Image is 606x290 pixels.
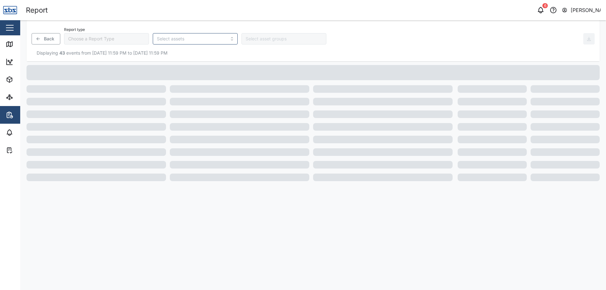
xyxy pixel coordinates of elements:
[157,36,226,41] input: Select assets
[16,111,38,118] div: Reports
[59,50,65,56] strong: 43
[16,94,32,101] div: Sites
[561,6,601,15] button: [PERSON_NAME]
[16,41,31,48] div: Map
[16,129,36,136] div: Alarms
[3,3,17,17] img: Main Logo
[571,6,601,14] div: [PERSON_NAME]
[16,76,36,83] div: Assets
[44,33,54,44] span: Back
[16,58,45,65] div: Dashboard
[16,147,34,154] div: Tasks
[543,3,548,8] div: 6
[64,27,85,32] label: Report type
[26,5,48,16] div: Report
[32,50,595,56] div: Displaying events from [DATE] 11:59 PM to [DATE] 11:59 PM
[32,33,60,44] button: Back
